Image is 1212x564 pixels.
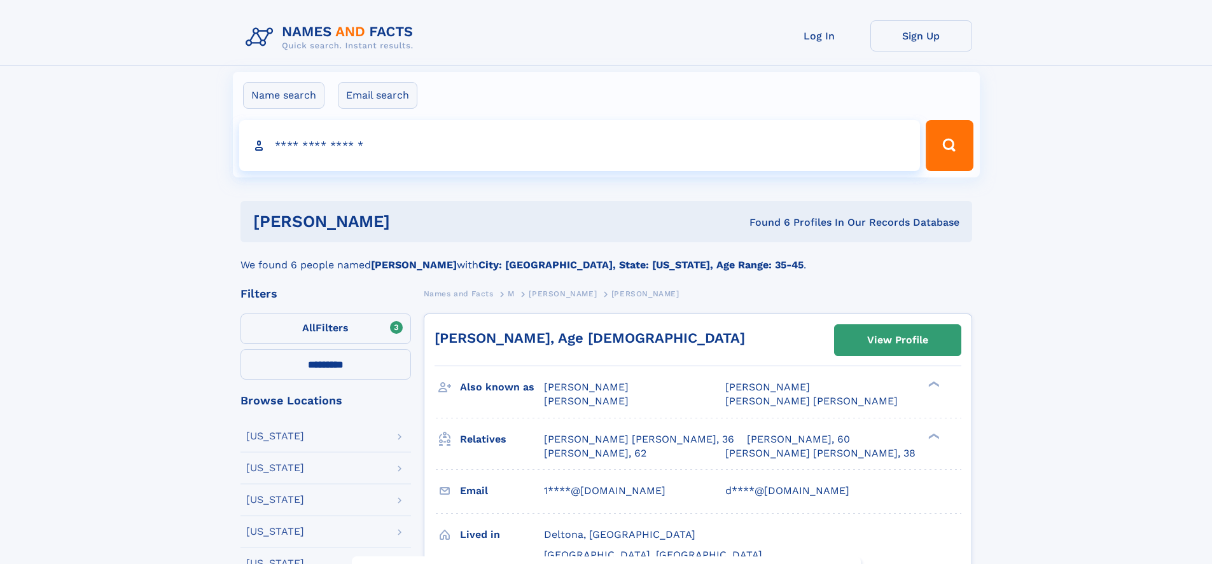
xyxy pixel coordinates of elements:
[240,395,411,406] div: Browse Locations
[460,429,544,450] h3: Relatives
[240,288,411,299] div: Filters
[870,20,972,52] a: Sign Up
[544,395,629,407] span: [PERSON_NAME]
[725,446,916,460] a: [PERSON_NAME] [PERSON_NAME], 38
[243,82,324,109] label: Name search
[460,524,544,546] h3: Lived in
[544,549,762,561] span: [GEOGRAPHIC_DATA], [GEOGRAPHIC_DATA]
[544,446,646,460] a: [PERSON_NAME], 62
[435,330,745,346] a: [PERSON_NAME], Age [DEMOGRAPHIC_DATA]
[544,528,695,540] span: Deltona, [GEOGRAPHIC_DATA]
[460,376,544,398] h3: Also known as
[302,322,316,334] span: All
[508,289,515,298] span: M
[529,289,597,298] span: [PERSON_NAME]
[239,120,921,171] input: search input
[253,214,570,230] h1: [PERSON_NAME]
[240,242,972,273] div: We found 6 people named with .
[747,432,850,446] a: [PERSON_NAME], 60
[240,313,411,344] label: Filters
[925,432,940,440] div: ❯
[544,432,734,446] a: [PERSON_NAME] [PERSON_NAME], 36
[478,259,804,271] b: City: [GEOGRAPHIC_DATA], State: [US_STATE], Age Range: 35-45
[611,289,679,298] span: [PERSON_NAME]
[769,20,870,52] a: Log In
[725,395,898,407] span: [PERSON_NAME] [PERSON_NAME]
[240,20,424,55] img: Logo Names and Facts
[246,431,304,441] div: [US_STATE]
[529,285,597,301] a: [PERSON_NAME]
[246,495,304,505] div: [US_STATE]
[508,285,515,301] a: M
[925,380,940,389] div: ❯
[246,463,304,473] div: [US_STATE]
[424,285,494,301] a: Names and Facts
[460,480,544,502] h3: Email
[867,326,928,355] div: View Profile
[371,259,457,271] b: [PERSON_NAME]
[725,381,810,393] span: [PERSON_NAME]
[926,120,973,171] button: Search Button
[544,381,629,393] span: [PERSON_NAME]
[569,216,959,230] div: Found 6 Profiles In Our Records Database
[246,526,304,537] div: [US_STATE]
[338,82,417,109] label: Email search
[835,325,961,355] a: View Profile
